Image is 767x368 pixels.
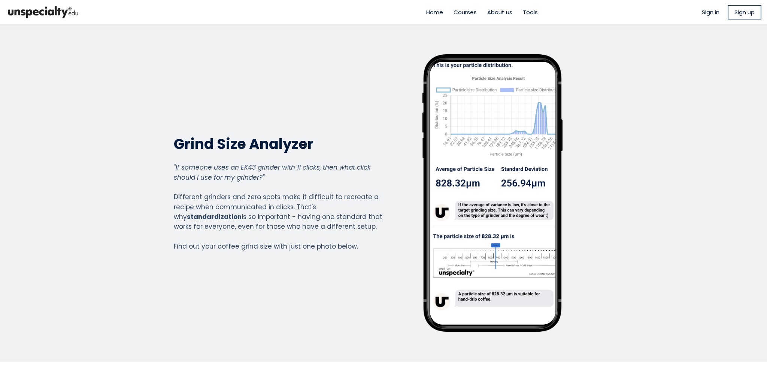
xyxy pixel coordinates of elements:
a: Home [426,8,443,16]
span: Sign up [734,8,755,16]
img: bc390a18feecddb333977e298b3a00a1.png [6,3,81,21]
a: About us [487,8,512,16]
a: Courses [454,8,477,16]
strong: standardization [187,212,242,221]
h2: Grind Size Analyzer [174,135,383,153]
a: Sign in [702,8,719,16]
div: Different grinders and zero spots make it difficult to recreate a recipe when communicated in cli... [174,162,383,251]
em: "If someone uses an EK43 grinder with 11 clicks, then what click should I use for my grinder?" [174,163,371,182]
a: Sign up [728,5,761,19]
a: Tools [523,8,538,16]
